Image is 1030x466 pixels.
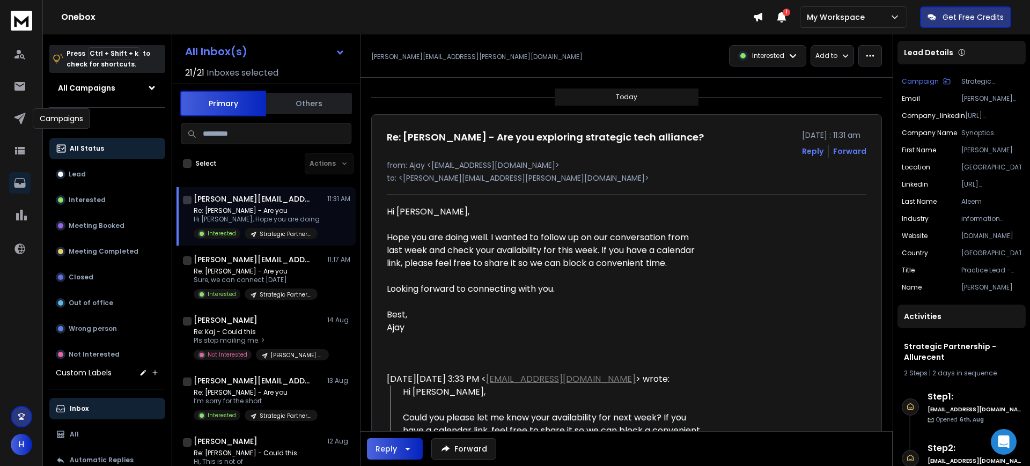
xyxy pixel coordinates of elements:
[67,48,150,70] p: Press to check for shortcuts.
[49,292,165,314] button: Out of office
[902,214,929,223] p: industry
[49,318,165,339] button: Wrong person
[902,249,928,257] p: country
[70,144,104,153] p: All Status
[387,205,700,218] div: Hi [PERSON_NAME],
[194,375,312,386] h1: [PERSON_NAME][EMAIL_ADDRESS][DOMAIN_NAME]
[49,164,165,185] button: Lead
[11,434,32,455] button: H
[49,77,165,99] button: All Campaigns
[387,231,700,270] div: Hope you are doing well. I wanted to follow up on our conversation from last week and check your ...
[194,336,322,345] p: Pls stop mailing me. >
[49,215,165,236] button: Meeting Booked
[387,373,700,386] div: [DATE][DATE] 3:33 PM < > wrote:
[207,66,278,79] h3: Inboxes selected
[902,197,937,206] p: Last Name
[208,230,236,238] p: Interested
[70,430,79,439] p: All
[961,266,1021,275] p: Practice Lead - Tech Solutions & Alliances
[194,276,318,284] p: Sure, we can connect [DATE]
[902,94,920,103] p: Email
[56,367,112,378] h3: Custom Labels
[902,77,939,86] p: Campaign
[271,351,322,359] p: [PERSON_NAME] - 4up - Outreach
[920,6,1011,28] button: Get Free Credits
[176,41,354,62] button: All Inbox(s)
[783,9,790,16] span: 1
[260,230,311,238] p: Strategic Partnership - Allurecent
[260,412,311,420] p: Strategic Partnership - Allurecent
[387,160,866,171] p: from: Ajay <[EMAIL_ADDRESS][DOMAIN_NAME]>
[69,170,86,179] p: Lead
[902,283,922,292] p: name
[902,146,936,154] p: First Name
[196,159,217,168] label: Select
[11,11,32,31] img: logo
[49,344,165,365] button: Not Interested
[902,163,930,172] p: location
[387,321,700,334] div: Ajay
[928,442,1021,455] h6: Step 2 :
[387,308,700,321] div: Best,
[943,12,1004,23] p: Get Free Credits
[69,196,106,204] p: Interested
[902,77,951,86] button: Campaign
[961,197,1021,206] p: Aleem
[961,283,1021,292] p: [PERSON_NAME]
[49,241,165,262] button: Meeting Completed
[33,108,90,129] div: Campaigns
[327,437,351,446] p: 12 Aug
[49,424,165,445] button: All
[961,232,1021,240] p: [DOMAIN_NAME]
[902,129,957,137] p: Company Name
[194,254,312,265] h1: [PERSON_NAME][EMAIL_ADDRESS][DOMAIN_NAME]
[194,267,318,276] p: Re: [PERSON_NAME] - Are you
[208,290,236,298] p: Interested
[431,438,496,460] button: Forward
[902,266,915,275] p: title
[991,429,1017,455] div: Open Intercom Messenger
[266,92,352,115] button: Others
[904,47,953,58] p: Lead Details
[327,195,351,203] p: 11:31 AM
[367,438,423,460] button: Reply
[194,397,318,405] p: I’m sorry for the short
[403,411,700,450] div: Could you please let me know your availability for next week? If you have a calendar link, feel f...
[208,411,236,419] p: Interested
[752,51,784,60] p: Interested
[904,341,1019,363] h1: Strategic Partnership - Allurecent
[194,328,322,336] p: Re: Kaj - Could this
[194,436,257,447] h1: [PERSON_NAME]
[928,390,1021,403] h6: Step 1 :
[194,388,318,397] p: Re: [PERSON_NAME] - Are you
[69,350,120,359] p: Not Interested
[833,146,866,157] div: Forward
[802,130,866,140] p: [DATE] : 11:31 am
[961,129,1021,137] p: Synoptics Technologies Limited
[49,116,165,131] h3: Filters
[960,416,984,424] span: 6th, Aug
[371,53,583,61] p: [PERSON_NAME][EMAIL_ADDRESS][PERSON_NAME][DOMAIN_NAME]
[194,449,322,457] p: Re: [PERSON_NAME] - Could this
[69,299,113,307] p: Out of office
[403,386,700,398] div: Hi [PERSON_NAME],
[194,457,322,466] p: Hi, This is not of
[49,267,165,288] button: Closed
[961,214,1021,223] p: information technology & services
[387,130,704,145] h1: Re: [PERSON_NAME] - Are you exploring strategic tech alliance?
[961,146,1021,154] p: [PERSON_NAME]
[902,180,928,189] p: linkedin
[49,189,165,211] button: Interested
[260,291,311,299] p: Strategic Partnership - Allurecent
[897,305,1026,328] div: Activities
[807,12,869,23] p: My Workspace
[194,206,320,215] p: Re: [PERSON_NAME] - Are you
[194,215,320,224] p: Hi [PERSON_NAME], Hope you are doing
[208,351,247,359] p: Not Interested
[932,368,997,378] span: 2 days in sequence
[815,51,837,60] p: Add to
[61,11,753,24] h1: Onebox
[376,443,397,454] div: Reply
